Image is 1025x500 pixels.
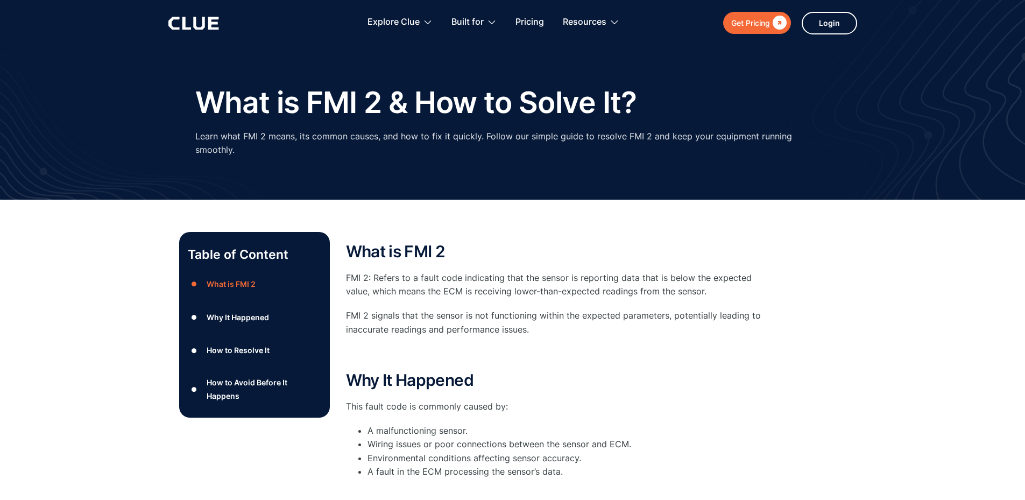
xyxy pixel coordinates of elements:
[367,438,776,451] li: Wiring issues or poor connections between the sensor and ECM.
[346,271,776,298] p: FMI 2: Refers to a fault code indicating that the sensor is reporting data that is below the expe...
[802,12,857,34] a: Login
[188,276,201,292] div: ●
[563,5,606,39] div: Resources
[451,5,484,39] div: Built for
[770,16,787,30] div: 
[188,309,201,326] div: ●
[731,16,770,30] div: Get Pricing
[188,342,321,358] a: ●How to Resolve It
[367,5,420,39] div: Explore Clue
[188,381,201,397] div: ●
[188,309,321,326] a: ●Why It Happened
[367,452,776,465] li: Environmental conditions affecting sensor accuracy.
[188,276,321,292] a: ●What is FMI 2
[346,347,776,361] p: ‍
[346,400,776,413] p: This fault code is commonly caused by:
[367,465,776,492] li: A fault in the ECM processing the sensor’s data.
[346,309,776,336] p: FMI 2 signals that the sensor is not functioning within the expected parameters, potentially lead...
[207,277,256,291] div: What is FMI 2
[723,12,791,34] a: Get Pricing
[188,342,201,358] div: ●
[195,130,830,157] p: Learn what FMI 2 means, its common causes, and how to fix it quickly. Follow our simple guide to ...
[188,246,321,263] p: Table of Content
[188,376,321,403] a: ●How to Avoid Before It Happens
[195,86,637,119] h1: What is FMI 2 & How to Solve It?
[207,376,321,403] div: How to Avoid Before It Happens
[563,5,619,39] div: Resources
[515,5,544,39] a: Pricing
[367,424,776,438] li: A malfunctioning sensor.
[207,311,269,324] div: Why It Happened
[346,243,776,260] h2: What is FMI 2
[451,5,497,39] div: Built for
[207,343,270,357] div: How to Resolve It
[346,371,776,389] h2: Why It Happened
[367,5,433,39] div: Explore Clue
